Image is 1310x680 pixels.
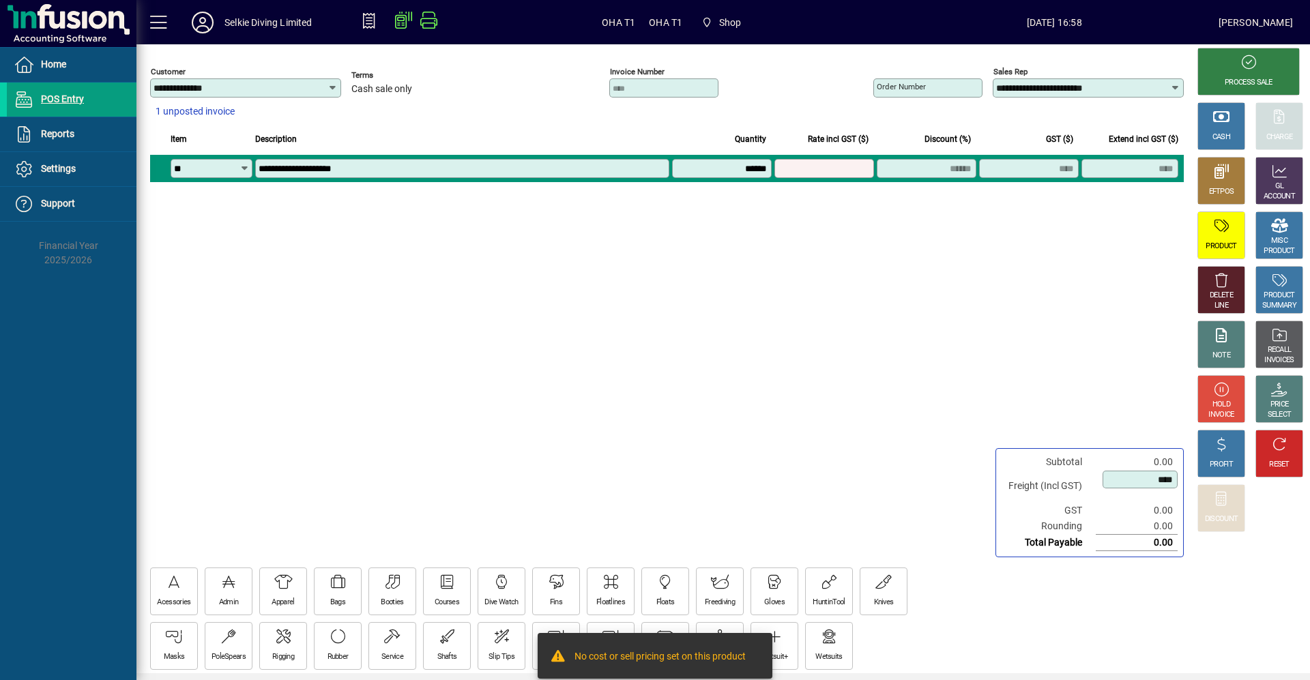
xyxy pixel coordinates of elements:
a: Reports [7,117,136,151]
div: CHARGE [1266,132,1293,143]
span: POS Entry [41,93,84,104]
div: Apparel [272,597,294,608]
div: HOLD [1212,400,1230,410]
div: Wetsuits [815,652,842,662]
span: [DATE] 16:58 [890,12,1219,33]
div: Service [381,652,403,662]
div: Gloves [764,597,785,608]
div: Rubber [327,652,349,662]
span: Shop [696,10,746,35]
div: Wetsuit+ [761,652,787,662]
div: CASH [1212,132,1230,143]
span: Extend incl GST ($) [1109,132,1178,147]
div: RECALL [1268,345,1292,355]
mat-label: Order number [877,82,926,91]
div: Floatlines [596,597,625,608]
div: INVOICE [1208,410,1234,420]
span: Item [171,132,187,147]
div: Knives [874,597,894,608]
span: OHA T1 [649,12,682,33]
div: PRICE [1270,400,1289,410]
div: ACCOUNT [1264,192,1295,202]
div: Masks [164,652,185,662]
span: 1 unposted invoice [156,104,235,119]
div: DISCOUNT [1205,514,1238,524]
span: Cash sale only [351,84,412,95]
td: 0.00 [1096,454,1178,470]
div: Fins [550,597,562,608]
span: Reports [41,128,74,139]
div: GL [1275,181,1284,192]
span: Rate incl GST ($) [808,132,869,147]
span: Support [41,198,75,209]
div: Admin [219,597,239,608]
span: GST ($) [1046,132,1073,147]
div: Dive Watch [484,597,518,608]
span: Shop [719,12,742,33]
div: Courses [435,597,459,608]
div: SELECT [1268,410,1292,420]
mat-label: Invoice number [610,67,665,76]
div: Selkie Diving Limited [224,12,312,33]
span: Settings [41,163,76,174]
div: MISC [1271,236,1287,246]
td: Rounding [1002,518,1096,535]
button: 1 unposted invoice [150,100,240,124]
td: Freight (Incl GST) [1002,470,1096,503]
span: OHA T1 [602,12,635,33]
div: Booties [381,597,403,608]
div: PRODUCT [1264,291,1294,301]
div: LINE [1214,301,1228,311]
span: Terms [351,71,433,80]
div: Bags [330,597,345,608]
td: 0.00 [1096,518,1178,535]
mat-label: Customer [151,67,186,76]
div: EFTPOS [1209,187,1234,197]
div: [PERSON_NAME] [1219,12,1293,33]
div: DELETE [1210,291,1233,301]
div: HuntinTool [813,597,845,608]
div: Acessories [157,597,190,608]
a: Support [7,187,136,221]
span: Description [255,132,297,147]
button: Profile [181,10,224,35]
div: PoleSpears [212,652,246,662]
span: Quantity [735,132,766,147]
td: 0.00 [1096,503,1178,518]
mat-label: Sales rep [993,67,1028,76]
div: PRODUCT [1264,246,1294,256]
a: Home [7,48,136,82]
div: Freediving [705,597,735,608]
td: Total Payable [1002,535,1096,551]
span: Home [41,59,66,70]
div: PRODUCT [1206,241,1236,252]
div: Shafts [437,652,457,662]
td: 0.00 [1096,535,1178,551]
div: Floats [656,597,675,608]
div: INVOICES [1264,355,1294,366]
a: Settings [7,152,136,186]
div: NOTE [1212,351,1230,361]
td: GST [1002,503,1096,518]
td: Subtotal [1002,454,1096,470]
div: Slip Tips [489,652,514,662]
div: SUMMARY [1262,301,1296,311]
span: Discount (%) [925,132,971,147]
div: Rigging [272,652,294,662]
div: PROCESS SALE [1225,78,1272,88]
div: RESET [1269,460,1290,470]
div: PROFIT [1210,460,1233,470]
div: No cost or sell pricing set on this product [574,649,746,666]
